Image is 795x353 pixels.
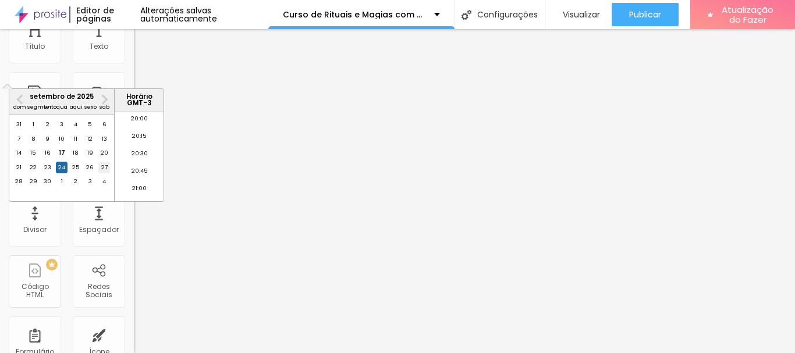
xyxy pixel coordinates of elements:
font: 1 [61,177,63,185]
div: Escolha quinta-feira, 18 de setembro de 2025 [70,147,81,159]
font: 27 [101,163,108,171]
font: Publicar [629,9,661,20]
div: Escolha sábado, 6 de setembro de 2025 [98,119,110,130]
div: Escolha quinta-feira, 25 de setembro de 2025 [70,162,81,173]
font: 17 [59,149,65,156]
button: Publicar [612,3,679,26]
div: Escolha sábado, 20 de setembro de 2025 [98,147,110,159]
font: GMT [127,98,143,108]
font: 3 [60,120,63,128]
font: Editor de páginas [76,5,114,24]
font: Horário [126,92,152,101]
font: setembro de 2025 [30,92,94,101]
div: Escolha quinta-feira, 2 de outubro de 2025 [70,176,81,187]
font: 21 [16,163,22,171]
font: 19 [87,149,93,156]
font: 4 [74,120,77,128]
div: Escolha terça-feira, 23 de setembro de 2025 [42,162,54,173]
div: Escolha sábado, 13 de setembro de 2025 [98,133,110,145]
div: Escolha quarta-feira, 10 de setembro de 2025 [56,133,68,145]
font: 20:00 [131,115,148,122]
font: 26 [86,163,94,171]
font: 15 [30,149,36,156]
font: 12 [87,135,93,142]
div: Escolha sexta-feira, 5 de setembro de 2025 [84,119,96,130]
div: Escolha segunda-feira, 1 de setembro de 2025 [27,119,39,130]
div: Escolha sexta-feira, 19 de setembro de 2025 [84,147,96,159]
font: 2 [46,120,49,128]
font: qua [56,103,68,110]
font: 14 [16,149,22,156]
button: Visualizar [545,3,612,26]
button: Mês anterior [10,90,29,109]
button: Próximo mês [95,90,114,109]
font: Redes Sociais [86,281,112,299]
font: 28 [15,177,23,185]
font: sexo [84,103,97,110]
font: Visualizar [563,9,600,20]
font: 21:00 [132,184,147,192]
div: Escolha quarta-feira, 17 de setembro de 2025 [56,147,68,159]
div: Escolha segunda-feira, 15 de setembro de 2025 [27,147,39,159]
font: Curso de Rituais e Magias com Ervas, [DEMOGRAPHIC_DATA] e Velas [283,9,576,20]
img: Ícone [462,10,471,20]
div: Escolha sábado, 27 de setembro de 2025 [98,162,110,173]
font: 30 [44,177,51,185]
font: Atualização do Fazer [722,3,773,26]
div: Escolha sexta-feira, 12 de setembro de 2025 [84,133,96,145]
font: 20:45 [132,167,148,174]
div: mês 2025-09 [12,118,112,189]
div: Escolha quinta-feira, 4 de setembro de 2025 [70,119,81,130]
font: 24 [58,163,65,171]
font: 8 [31,135,36,142]
div: Escolha segunda-feira, 29 de setembro de 2025 [27,176,39,187]
font: 23 [44,163,51,171]
font: 7 [17,135,20,142]
div: Escolha quarta-feira, 24 de setembro de 2025 [56,162,68,173]
div: Escolha segunda-feira, 22 de setembro de 2025 [27,162,39,173]
div: Escolha terça-feira, 9 de setembro de 2025 [42,133,54,145]
div: Escolha domingo, 21 de setembro de 2025 [13,162,25,173]
font: 5 [88,120,92,128]
font: 25 [72,163,80,171]
div: Escolha terça-feira, 2 de setembro de 2025 [42,119,54,130]
div: Escolha sexta-feira, 3 de outubro de 2025 [84,176,96,187]
font: 10 [59,135,65,142]
div: Escolha terça-feira, 16 de setembro de 2025 [42,147,54,159]
font: 4 [102,177,106,185]
font: Texto [90,41,108,51]
font: 3 [88,177,92,185]
font: 20:30 [132,149,148,157]
div: Escolha terça-feira, 30 de setembro de 2025 [42,176,54,187]
div: Escolha domingo, 7 de setembro de 2025 [13,133,25,145]
div: Escolha quarta-feira, 3 de setembro de 2025 [56,119,68,130]
font: 16 [45,149,51,156]
font: 20:15 [132,132,147,140]
div: Escolha domingo, 28 de setembro de 2025 [13,176,25,187]
font: 20 [101,149,108,156]
font: 18 [73,149,79,156]
font: 31 [16,120,22,128]
font: aqui [70,103,83,110]
div: Escolha sexta-feira, 26 de setembro de 2025 [84,162,96,173]
font: 9 [45,135,49,142]
font: 22 [30,163,37,171]
font: Divisor [23,224,47,234]
font: 29 [30,177,37,185]
div: Escolha segunda-feira, 8 de setembro de 2025 [27,133,39,145]
font: 2 [74,177,77,185]
div: Escolha quinta-feira, 11 de setembro de 2025 [70,133,81,145]
font: 6 [102,120,107,128]
font: Alterações salvas automaticamente [140,5,217,24]
div: Escolha quarta-feira, 1 de outubro de 2025 [56,176,68,187]
div: Escolha domingo, 14 de setembro de 2025 [13,147,25,159]
font: Título [25,41,45,51]
div: Escolha domingo, 31 de agosto de 2025 [13,119,25,130]
font: Espaçador [79,224,119,234]
font: 13 [102,135,107,142]
div: Escolha sábado, 4 de outubro de 2025 [98,176,110,187]
font: 11 [74,135,77,142]
font: Configurações [477,9,538,20]
font: Código HTML [22,281,49,299]
font: 1 [33,120,34,128]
